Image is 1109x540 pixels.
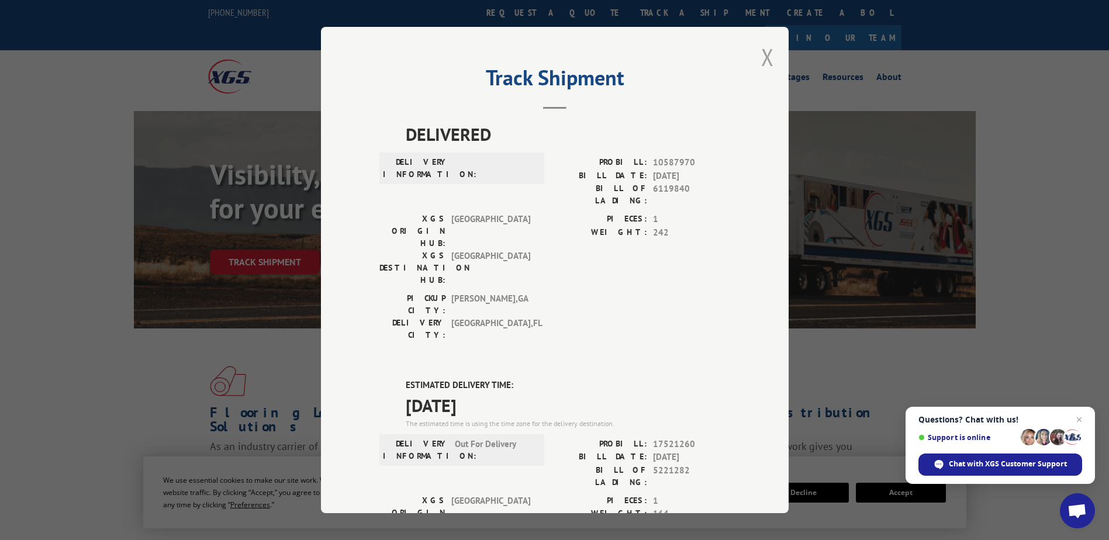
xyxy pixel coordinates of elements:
span: [GEOGRAPHIC_DATA] [451,494,530,531]
span: Support is online [918,433,1017,442]
label: BILL DATE: [555,451,647,464]
label: BILL OF LADING: [555,464,647,489]
span: [GEOGRAPHIC_DATA] , FL [451,317,530,341]
label: PIECES: [555,213,647,226]
label: XGS DESTINATION HUB: [379,250,445,286]
h2: Track Shipment [379,70,730,92]
label: BILL OF LADING: [555,182,647,207]
label: DELIVERY INFORMATION: [383,438,449,462]
span: [GEOGRAPHIC_DATA] [451,250,530,286]
span: Questions? Chat with us! [918,415,1082,424]
span: 1 [653,213,730,226]
div: Open chat [1060,493,1095,528]
label: PIECES: [555,494,647,508]
span: [GEOGRAPHIC_DATA] [451,213,530,250]
button: Close modal [761,41,774,72]
label: BILL DATE: [555,169,647,183]
span: DELIVERED [406,121,730,147]
span: Close chat [1072,413,1086,427]
span: 10587970 [653,156,730,169]
span: 164 [653,507,730,521]
label: PROBILL: [555,438,647,451]
label: PICKUP CITY: [379,292,445,317]
div: The estimated time is using the time zone for the delivery destination. [406,418,730,429]
span: 6119840 [653,182,730,207]
span: 5221282 [653,464,730,489]
label: WEIGHT: [555,226,647,240]
label: XGS ORIGIN HUB: [379,494,445,531]
span: Chat with XGS Customer Support [949,459,1067,469]
label: XGS ORIGIN HUB: [379,213,445,250]
span: [DATE] [653,169,730,183]
label: ESTIMATED DELIVERY TIME: [406,379,730,392]
label: DELIVERY CITY: [379,317,445,341]
span: 17521260 [653,438,730,451]
div: Chat with XGS Customer Support [918,454,1082,476]
span: 242 [653,226,730,240]
span: 1 [653,494,730,508]
label: WEIGHT: [555,507,647,521]
span: [DATE] [653,451,730,464]
span: [DATE] [406,392,730,418]
label: DELIVERY INFORMATION: [383,156,449,181]
span: [PERSON_NAME] , GA [451,292,530,317]
label: PROBILL: [555,156,647,169]
span: Out For Delivery [455,438,534,462]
